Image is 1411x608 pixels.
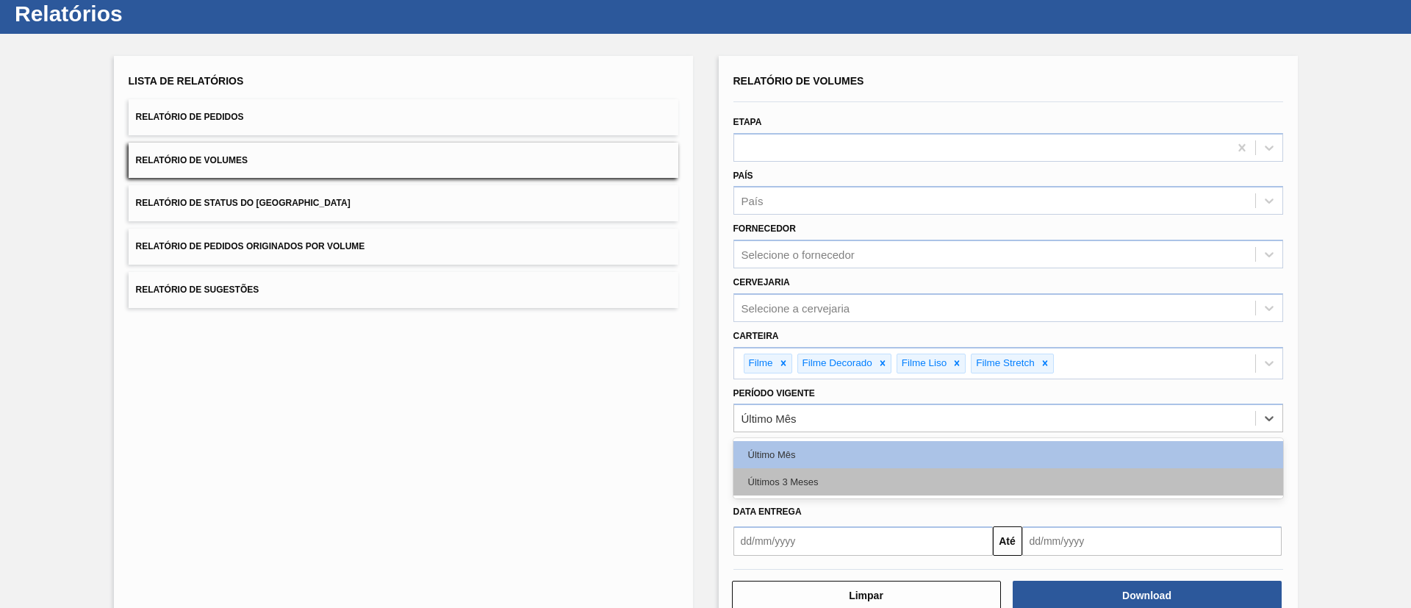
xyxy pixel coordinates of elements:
[972,354,1037,373] div: Filme Stretch
[733,75,864,87] span: Relatório de Volumes
[733,331,779,341] label: Carteira
[129,143,678,179] button: Relatório de Volumes
[733,507,802,517] span: Data entrega
[136,285,259,295] span: Relatório de Sugestões
[15,5,276,22] h1: Relatórios
[129,75,244,87] span: Lista de Relatórios
[733,277,790,287] label: Cervejaria
[742,301,850,314] div: Selecione a cervejaria
[136,198,351,208] span: Relatório de Status do [GEOGRAPHIC_DATA]
[733,171,753,181] label: País
[136,241,365,251] span: Relatório de Pedidos Originados por Volume
[129,229,678,265] button: Relatório de Pedidos Originados por Volume
[136,155,248,165] span: Relatório de Volumes
[742,248,855,261] div: Selecione o fornecedor
[733,441,1283,468] div: Último Mês
[733,117,762,127] label: Etapa
[733,388,815,398] label: Período Vigente
[742,195,764,207] div: País
[742,412,797,425] div: Último Mês
[744,354,775,373] div: Filme
[136,112,244,122] span: Relatório de Pedidos
[798,354,875,373] div: Filme Decorado
[129,185,678,221] button: Relatório de Status do [GEOGRAPHIC_DATA]
[1022,526,1282,556] input: dd/mm/yyyy
[897,354,949,373] div: Filme Liso
[733,468,1283,496] div: Últimos 3 Meses
[733,526,993,556] input: dd/mm/yyyy
[129,99,678,135] button: Relatório de Pedidos
[129,272,678,308] button: Relatório de Sugestões
[733,223,796,234] label: Fornecedor
[993,526,1022,556] button: Até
